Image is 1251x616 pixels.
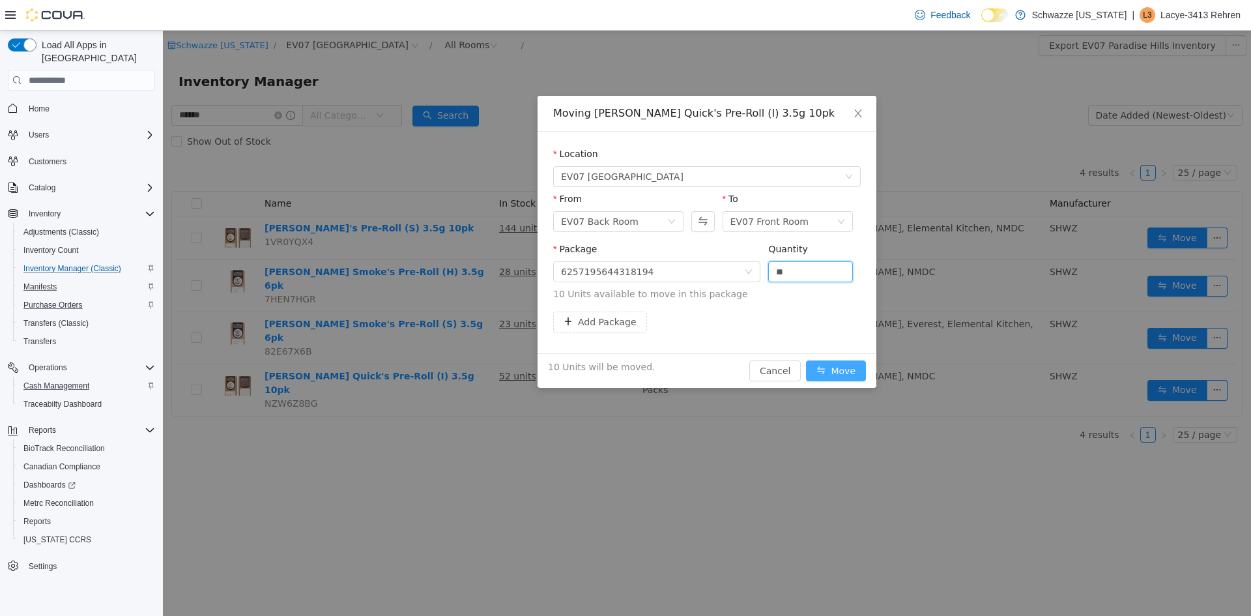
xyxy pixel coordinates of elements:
button: icon: swapMove [643,330,703,351]
input: Dark Mode [981,8,1009,22]
span: Transfers (Classic) [23,318,89,329]
button: Manifests [13,278,160,296]
a: Adjustments (Classic) [18,224,104,240]
span: BioTrack Reconciliation [23,443,105,454]
button: Inventory Manager (Classic) [13,259,160,278]
label: Package [390,213,434,224]
p: Lacye-3413 Rehren [1160,7,1241,23]
img: Cova [26,8,85,22]
span: Inventory [23,206,155,222]
span: Load All Apps in [GEOGRAPHIC_DATA] [36,38,155,65]
span: Dark Mode [981,22,982,23]
span: Catalog [29,183,55,193]
button: Reports [13,512,160,531]
span: Inventory Manager (Classic) [23,263,121,274]
div: EV07 Back Room [398,181,476,201]
span: Manifests [18,279,155,295]
a: Settings [23,559,62,574]
a: Manifests [18,279,62,295]
span: Catalog [23,180,155,196]
a: Dashboards [18,477,81,493]
a: [US_STATE] CCRS [18,532,96,548]
span: Transfers [23,336,56,347]
i: icon: down [682,142,690,151]
span: Inventory Count [18,242,155,258]
button: Operations [3,359,160,377]
a: Dashboards [13,476,160,494]
nav: Complex example [8,93,155,609]
div: Moving [PERSON_NAME] Quick's Pre-Roll (I) 3.5g 10pk [390,76,698,90]
span: L3 [1143,7,1151,23]
a: Inventory Manager (Classic) [18,261,126,276]
button: Traceabilty Dashboard [13,395,160,413]
span: Settings [23,558,155,574]
span: Customers [29,156,66,167]
span: Users [23,127,155,143]
span: Customers [23,153,155,169]
span: Home [29,104,50,114]
a: Inventory Count [18,242,84,258]
label: Quantity [605,213,645,224]
span: Reports [29,425,56,435]
span: Dashboards [23,480,76,490]
a: Reports [18,514,56,529]
label: From [390,163,419,173]
button: Reports [23,422,61,438]
p: | [1132,7,1134,23]
span: Transfers [18,334,155,349]
span: EV07 Paradise Hills [398,136,521,156]
span: Metrc Reconciliation [23,498,94,508]
span: Users [29,130,49,140]
span: Purchase Orders [23,300,83,310]
a: Transfers [18,334,61,349]
a: Customers [23,154,72,169]
label: To [560,163,575,173]
button: Reports [3,421,160,439]
a: Cash Management [18,378,94,394]
div: Lacye-3413 Rehren [1140,7,1155,23]
span: Manifests [23,282,57,292]
a: Purchase Orders [18,297,88,313]
button: icon: plusAdd Package [390,281,484,302]
span: Reports [23,422,155,438]
span: Cash Management [23,381,89,391]
button: Canadian Compliance [13,458,160,476]
span: Canadian Compliance [23,462,100,472]
span: Inventory Count [23,245,79,256]
span: 10 Units will be moved. [385,330,492,344]
a: Canadian Compliance [18,459,106,475]
span: Inventory Manager (Classic) [18,261,155,276]
a: BioTrack Reconciliation [18,441,110,456]
span: Purchase Orders [18,297,155,313]
span: Traceabilty Dashboard [23,399,102,409]
div: 6257195644318194 [398,231,491,251]
span: Canadian Compliance [18,459,155,475]
span: Inventory [29,209,61,219]
i: icon: close [690,78,700,88]
button: Transfers [13,332,160,351]
button: Users [3,126,160,144]
a: Metrc Reconciliation [18,495,99,511]
i: icon: down [505,187,513,196]
span: Metrc Reconciliation [18,495,155,511]
span: Operations [23,360,155,375]
span: BioTrack Reconciliation [18,441,155,456]
button: Inventory Count [13,241,160,259]
button: Operations [23,360,72,375]
button: Users [23,127,54,143]
span: Transfers (Classic) [18,315,155,331]
div: EV07 Front Room [568,181,646,201]
button: Adjustments (Classic) [13,223,160,241]
button: Swap [528,181,551,201]
button: Transfers (Classic) [13,314,160,332]
button: Home [3,98,160,117]
button: Inventory [23,206,66,222]
a: Transfers (Classic) [18,315,94,331]
button: Purchase Orders [13,296,160,314]
span: Settings [29,561,57,572]
button: [US_STATE] CCRS [13,531,160,549]
span: Cash Management [18,378,155,394]
span: Reports [23,516,51,527]
button: Catalog [3,179,160,197]
input: Quantity [606,231,689,251]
